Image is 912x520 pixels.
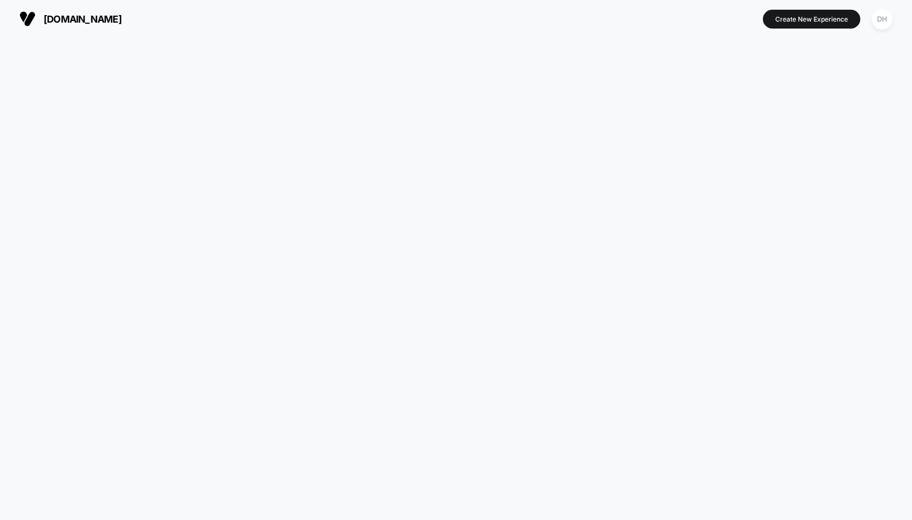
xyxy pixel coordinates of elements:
img: Visually logo [19,11,36,27]
button: Create New Experience [763,10,860,29]
button: [DOMAIN_NAME] [16,10,125,27]
div: DH [872,9,893,30]
button: DH [868,8,896,30]
span: [DOMAIN_NAME] [44,13,122,25]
